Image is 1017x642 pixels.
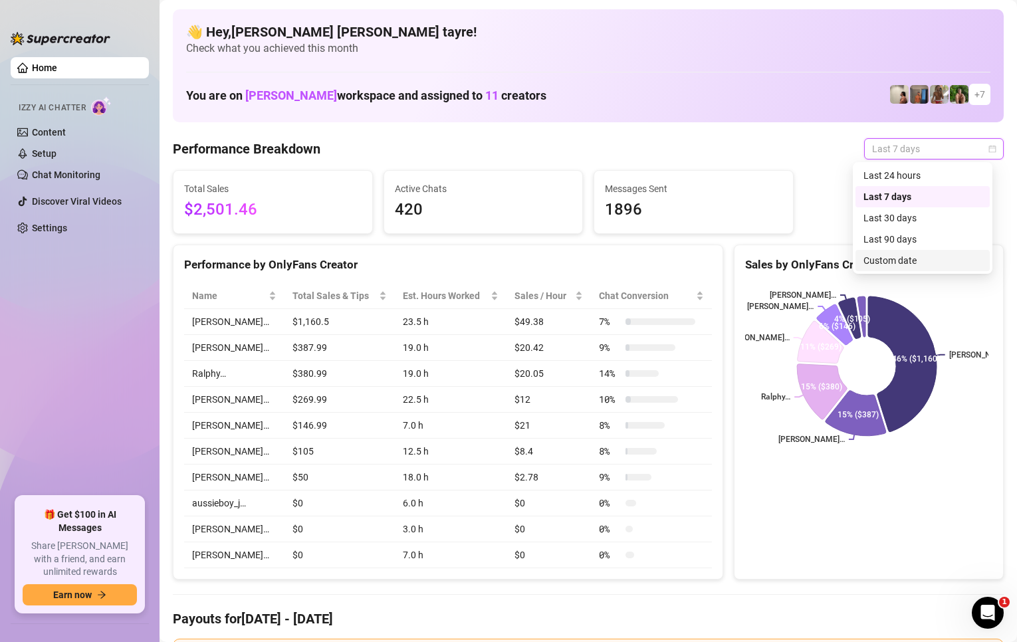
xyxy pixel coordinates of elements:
[507,542,591,568] td: $0
[32,169,100,180] a: Chat Monitoring
[507,413,591,439] td: $21
[403,288,488,303] div: Est. Hours Worked
[395,309,507,335] td: 23.5 h
[395,197,572,223] span: 420
[395,181,572,196] span: Active Chats
[599,314,620,329] span: 7 %
[184,256,712,274] div: Performance by OnlyFans Creator
[747,302,814,311] text: [PERSON_NAME]…
[97,590,106,599] span: arrow-right
[284,335,395,361] td: $387.99
[999,597,1010,607] span: 1
[32,196,122,207] a: Discover Viral Videos
[23,540,137,579] span: Share [PERSON_NAME] with a friend, and earn unlimited rewards
[32,62,57,73] a: Home
[507,387,591,413] td: $12
[855,186,990,207] div: Last 7 days
[890,85,909,104] img: Ralphy
[284,361,395,387] td: $380.99
[284,439,395,465] td: $105
[186,41,990,56] span: Check what you achieved this month
[284,490,395,516] td: $0
[11,32,110,45] img: logo-BBDzfeDw.svg
[599,340,620,355] span: 9 %
[863,189,982,204] div: Last 7 days
[599,470,620,484] span: 9 %
[186,23,990,41] h4: 👋 Hey, [PERSON_NAME] [PERSON_NAME] tayre !
[395,439,507,465] td: 12.5 h
[855,165,990,186] div: Last 24 hours
[184,439,284,465] td: [PERSON_NAME]…
[395,413,507,439] td: 7.0 h
[599,444,620,459] span: 8 %
[770,290,836,300] text: [PERSON_NAME]…
[599,392,620,407] span: 10 %
[949,350,1016,360] text: [PERSON_NAME]…
[507,309,591,335] td: $49.38
[950,85,968,104] img: Nathaniel
[53,589,92,600] span: Earn now
[599,366,620,381] span: 14 %
[284,465,395,490] td: $50
[395,490,507,516] td: 6.0 h
[184,197,362,223] span: $2,501.46
[284,309,395,335] td: $1,160.5
[723,333,790,342] text: [PERSON_NAME]…
[184,387,284,413] td: [PERSON_NAME]…
[32,127,66,138] a: Content
[507,465,591,490] td: $2.78
[507,490,591,516] td: $0
[395,387,507,413] td: 22.5 h
[192,288,266,303] span: Name
[507,283,591,309] th: Sales / Hour
[32,148,56,159] a: Setup
[910,85,929,104] img: Wayne
[485,88,499,102] span: 11
[91,96,112,116] img: AI Chatter
[778,435,845,444] text: [PERSON_NAME]…
[745,256,992,274] div: Sales by OnlyFans Creator
[184,542,284,568] td: [PERSON_NAME]…
[514,288,572,303] span: Sales / Hour
[284,516,395,542] td: $0
[855,250,990,271] div: Custom date
[395,465,507,490] td: 18.0 h
[605,197,782,223] span: 1896
[863,253,982,268] div: Custom date
[184,490,284,516] td: aussieboy_j…
[507,516,591,542] td: $0
[184,413,284,439] td: [PERSON_NAME]…
[284,542,395,568] td: $0
[173,609,1004,628] h4: Payouts for [DATE] - [DATE]
[32,223,67,233] a: Settings
[173,140,320,158] h4: Performance Breakdown
[23,508,137,534] span: 🎁 Get $100 in AI Messages
[863,211,982,225] div: Last 30 days
[761,393,790,402] text: Ralphy…
[599,288,693,303] span: Chat Conversion
[988,145,996,153] span: calendar
[184,335,284,361] td: [PERSON_NAME]…
[395,361,507,387] td: 19.0 h
[184,283,284,309] th: Name
[605,181,782,196] span: Messages Sent
[19,102,86,114] span: Izzy AI Chatter
[855,207,990,229] div: Last 30 days
[184,361,284,387] td: Ralphy…
[972,597,1004,629] iframe: Intercom live chat
[23,584,137,605] button: Earn nowarrow-right
[184,181,362,196] span: Total Sales
[284,413,395,439] td: $146.99
[284,283,395,309] th: Total Sales & Tips
[974,87,985,102] span: + 7
[284,387,395,413] td: $269.99
[245,88,337,102] span: [PERSON_NAME]
[507,335,591,361] td: $20.42
[395,516,507,542] td: 3.0 h
[872,139,996,159] span: Last 7 days
[395,335,507,361] td: 19.0 h
[292,288,377,303] span: Total Sales & Tips
[599,496,620,510] span: 0 %
[184,516,284,542] td: [PERSON_NAME]…
[507,361,591,387] td: $20.05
